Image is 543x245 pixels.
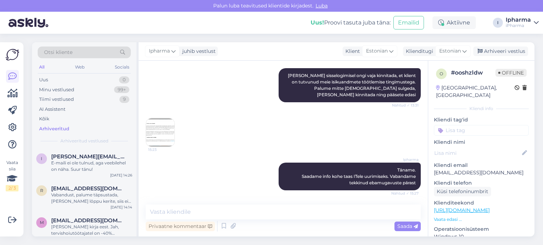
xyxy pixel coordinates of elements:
[39,106,65,113] div: AI Assistent
[434,199,529,207] p: Klienditeekond
[434,149,521,157] input: Lisa nimi
[473,47,528,56] div: Arhiveeri vestlus
[39,115,49,123] div: Kõik
[6,185,18,191] div: 2 / 3
[111,205,132,210] div: [DATE] 14:14
[313,2,330,9] span: Luba
[506,23,531,28] div: iPharma
[51,192,132,205] div: Vabandust, palume täpsustada, [PERSON_NAME] lõppu kerite, siis ei ole kinnitust? Võimalusel palum...
[74,62,86,72] div: Web
[392,157,419,162] span: Ipharma
[434,169,529,176] p: [EMAIL_ADDRESS][DOMAIN_NAME]
[148,147,175,152] span: 15:23
[434,233,529,240] p: Windows 10
[39,86,74,93] div: Minu vestlused
[40,188,43,193] span: r
[434,125,529,136] input: Lisa tag
[38,62,46,72] div: All
[311,19,324,26] b: Uus!
[41,156,42,161] span: i
[506,17,539,28] a: IpharmaiPharma
[39,76,48,83] div: Uus
[493,18,503,28] div: I
[506,17,531,23] div: Ipharma
[434,116,529,124] p: Kliendi tag'id
[392,103,419,108] span: Nähtud ✓ 13:31
[434,187,491,196] div: Küsi telefoninumbrit
[114,86,129,93] div: 99+
[119,76,129,83] div: 0
[51,160,132,173] div: E-maili ei ole tulnud, aga veebilehel on näha. Suur tänu!
[302,167,417,185] span: Täname. Saadame info kohe taas ITele uurimiseks. Vabandame tekkinud ebamugavuste pärast
[451,69,495,77] div: # ooshzldw
[434,179,529,187] p: Kliendi telefon
[391,191,419,196] span: Nähtud ✓ 15:27
[440,71,443,76] span: o
[60,138,108,144] span: Arhiveeritud vestlused
[119,96,129,103] div: 9
[397,223,418,229] span: Saada
[434,216,529,223] p: Vaata edasi ...
[51,185,125,192] span: riina.kaljulaid@gmail.com
[311,18,391,27] div: Proovi tasuta juba täna:
[146,118,174,147] img: Attachment
[6,159,18,191] div: Vaata siia
[51,217,125,224] span: mariann11@hotmail.com
[39,125,69,132] div: Arhiveeritud
[6,48,19,61] img: Askly Logo
[393,16,424,29] button: Emailid
[44,49,72,56] span: Otsi kliente
[439,47,461,55] span: Estonian
[110,173,132,178] div: [DATE] 14:26
[179,48,216,55] div: juhib vestlust
[434,162,529,169] p: Kliendi email
[495,69,527,77] span: Offline
[39,96,74,103] div: Tiimi vestlused
[343,48,360,55] div: Klient
[434,207,490,213] a: [URL][DOMAIN_NAME]
[51,153,125,160] span: ingrid.kuldkepp@gmail.com
[40,220,44,225] span: m
[403,48,433,55] div: Klienditugi
[434,225,529,233] p: Operatsioonisüsteem
[288,73,417,97] span: [PERSON_NAME] sisselogimisel ongi vaja kinnitada, et klient on tutvunud meie isikuandmete töötlem...
[432,16,476,29] div: Aktiivne
[436,84,515,99] div: [GEOGRAPHIC_DATA], [GEOGRAPHIC_DATA]
[434,138,529,146] p: Kliendi nimi
[366,47,388,55] span: Estonian
[434,105,529,112] div: Kliendi info
[149,47,170,55] span: Ipharma
[113,62,131,72] div: Socials
[146,222,215,231] div: Privaatne kommentaar
[51,224,132,236] div: [PERSON_NAME] kirja eest. Jah, tervishoiutöötajatel on -40% soodustus. Soodustuse saamiseks tuleb...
